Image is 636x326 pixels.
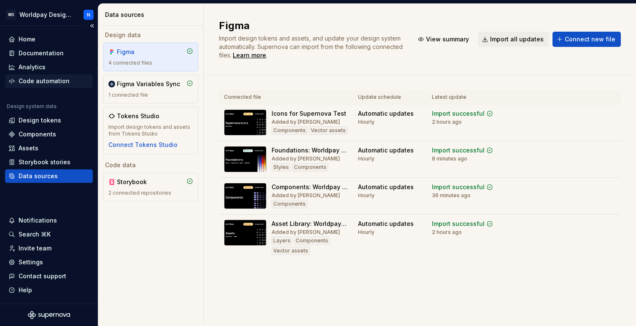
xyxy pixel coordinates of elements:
a: Design tokens [5,114,93,127]
div: Components [294,236,330,245]
th: Connected file [219,90,353,104]
div: 1 connected file [108,92,193,98]
span: View summary [426,35,469,43]
button: Contact support [5,269,93,283]
span: . [232,52,267,59]
div: Automatic updates [358,109,414,118]
div: Design tokens [19,116,61,125]
div: Components [19,130,56,139]
div: Figma [117,48,157,56]
div: Documentation [19,49,64,57]
a: Home [5,33,93,46]
a: Components [5,128,93,141]
div: Vector assets [272,247,310,255]
div: 4 connected files [108,60,193,66]
div: Import design tokens and assets from Tokens Studio [108,124,193,137]
div: Storybook [117,178,157,186]
div: Automatic updates [358,183,414,191]
div: Import successful [432,220,485,228]
a: Storybook2 connected repositories [103,173,198,201]
th: Latest update [427,90,505,104]
button: Help [5,283,93,297]
a: Analytics [5,60,93,74]
div: Data sources [105,11,200,19]
div: Styles [272,163,291,171]
div: Automatic updates [358,146,414,155]
div: Icons for Supernova Test [272,109,346,118]
div: Figma Variables Sync [117,80,180,88]
a: Documentation [5,46,93,60]
button: View summary [414,32,474,47]
span: Import all updates [490,35,544,43]
a: Code automation [5,74,93,88]
div: Import successful [432,183,485,191]
div: 8 minutes ago [432,155,467,162]
div: Hourly [358,119,375,125]
a: Assets [5,141,93,155]
button: Connect Tokens Studio [108,141,178,149]
div: Assets [19,144,38,152]
div: Automatic updates [358,220,414,228]
div: Import successful [432,109,485,118]
div: Contact support [19,272,66,280]
div: Design data [103,31,198,39]
div: Invite team [19,244,51,253]
div: Code automation [19,77,70,85]
div: Data sources [19,172,58,180]
div: Analytics [19,63,46,71]
div: Foundations: Worldpay Design System [272,146,348,155]
button: Notifications [5,214,93,227]
a: Figma4 connected files [103,43,198,71]
div: 2 connected repositories [108,190,193,196]
a: Invite team [5,242,93,255]
button: Collapse sidebar [86,20,98,32]
button: Search ⌘K [5,228,93,241]
div: Added by [PERSON_NAME] [272,155,340,162]
h2: Figma [219,19,404,33]
span: Connect new file [565,35,615,43]
div: Import successful [432,146,485,155]
div: Components [272,200,307,208]
div: Design system data [7,103,57,110]
a: Figma Variables Sync1 connected file [103,75,198,103]
div: 2 hours ago [432,229,462,236]
div: Layers [272,236,292,245]
div: Components [272,126,307,135]
div: Hourly [358,192,375,199]
div: Settings [19,258,43,266]
div: 2 hours ago [432,119,462,125]
div: Components [292,163,328,171]
div: Hourly [358,155,375,162]
div: WD [6,10,16,20]
div: Hourly [358,229,375,236]
div: Storybook stories [19,158,70,166]
div: Added by [PERSON_NAME] [272,229,340,236]
div: Worldpay Design System [19,11,73,19]
div: Search ⌘K [19,230,51,239]
a: Learn more [233,51,266,60]
div: Added by [PERSON_NAME] [272,192,340,199]
button: Connect new file [552,32,621,47]
a: Tokens StudioImport design tokens and assets from Tokens StudioConnect Tokens Studio [103,107,198,154]
div: 36 minutes ago [432,192,471,199]
div: Components: Worldpay Design System [272,183,348,191]
div: Notifications [19,216,57,225]
span: Import design tokens and assets, and update your design system automatically. Supernova can impor... [219,35,404,59]
th: Update schedule [353,90,427,104]
a: Storybook stories [5,155,93,169]
div: Tokens Studio [117,112,159,120]
a: Data sources [5,169,93,183]
div: Home [19,35,35,43]
div: Vector assets [309,126,348,135]
div: N [87,11,90,18]
div: Help [19,286,32,294]
svg: Supernova Logo [28,311,70,319]
button: Import all updates [478,32,549,47]
button: WDWorldpay Design SystemN [2,5,96,24]
div: Code data [103,161,198,169]
a: Settings [5,255,93,269]
div: Added by [PERSON_NAME] [272,119,340,125]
